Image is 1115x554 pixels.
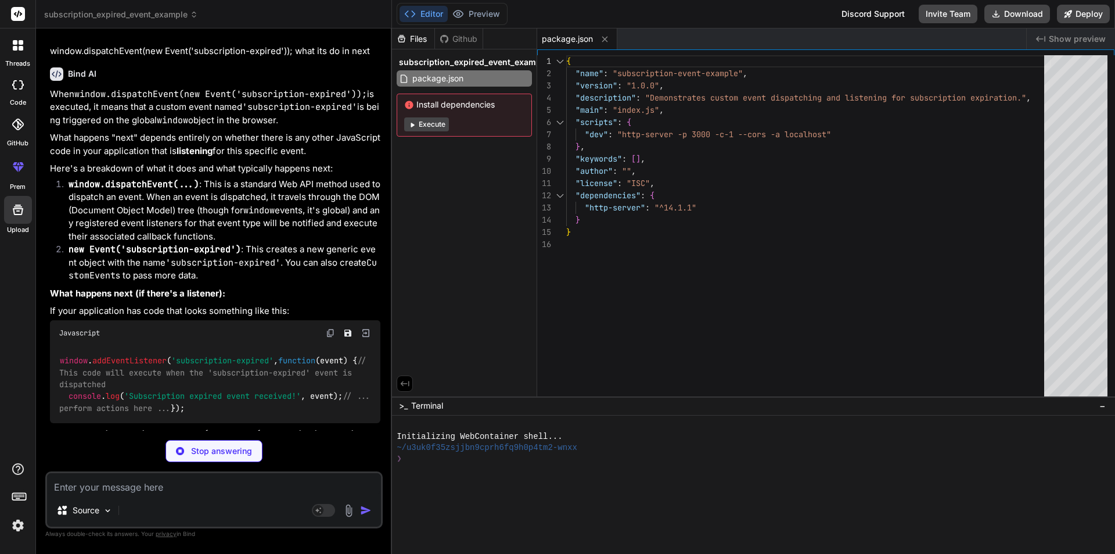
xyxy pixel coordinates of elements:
[106,391,120,402] span: log
[576,80,617,91] span: "version"
[608,129,613,140] span: :
[654,202,696,213] span: "^14.1.1"
[7,225,29,235] label: Upload
[627,178,650,188] span: "ISC"
[617,178,622,188] span: :
[397,453,402,464] span: ❯
[585,202,645,213] span: "http-server"
[73,505,99,516] p: Source
[613,68,743,78] span: "subscription-event-example"
[576,117,617,127] span: "scripts"
[552,190,567,202] div: Click to collapse the range.
[59,328,100,338] span: Javascript
[68,68,96,80] h6: Bind AI
[576,190,641,201] span: "dependencies"
[576,141,580,152] span: }
[576,68,603,78] span: "name"
[191,445,252,457] p: Stop answering
[404,99,524,110] span: Install dependencies
[1097,396,1108,415] button: −
[60,356,88,366] span: window
[537,165,551,177] div: 10
[399,56,548,68] span: subscription_expired_event_example
[877,92,1026,103] span: ng for subscription expiration."
[641,190,645,201] span: :
[631,166,636,176] span: ,
[580,141,585,152] span: ,
[124,391,301,402] span: 'Subscription expired event received!'
[542,33,593,45] span: package.json
[617,80,622,91] span: :
[361,328,371,338] img: Open in Browser
[636,92,641,103] span: :
[397,442,577,453] span: ~/u3uk0f35zsjjbn9cprh6fq9h0p4tm2-wnxx
[435,33,483,45] div: Github
[537,104,551,116] div: 5
[243,205,275,216] code: window
[576,178,617,188] span: "license"
[92,356,167,366] span: addEventListener
[397,431,563,442] span: Initializing WebContainer shell...
[835,5,912,23] div: Discord Support
[576,153,622,164] span: "keywords"
[340,325,356,341] button: Save file
[50,131,380,158] p: What happens "next" depends entirely on whether there is any other JavaScript code in your applic...
[537,141,551,153] div: 8
[537,214,551,226] div: 14
[537,153,551,165] div: 9
[613,105,659,115] span: "index.js"
[1049,33,1106,45] span: Show preview
[8,516,28,535] img: settings
[537,190,551,202] div: 12
[659,105,664,115] span: ,
[537,177,551,190] div: 11
[537,202,551,214] div: 13
[411,400,443,412] span: Terminal
[585,129,608,140] span: "dev"
[650,178,654,188] span: ,
[537,80,551,92] div: 3
[50,162,380,176] p: Here's a breakdown of what it does and what typically happens next:
[537,67,551,80] div: 2
[576,105,603,115] span: "main"
[326,328,335,338] img: copy
[50,45,380,58] p: window.dispatchEvent(new Event('subscription-expired')); what its do in next
[622,153,627,164] span: :
[5,59,30,69] label: threads
[7,138,28,148] label: GitHub
[617,129,831,140] span: "http-server -p 3000 -c-1 --cors -a localhost"
[613,166,617,176] span: :
[392,33,434,45] div: Files
[1057,5,1110,23] button: Deploy
[45,528,383,539] p: Always double-check its answers. Your in Bind
[603,105,608,115] span: :
[69,244,241,255] code: new Event('subscription-expired')
[50,428,380,454] p: Then, when is called, the function provided to will be executed.
[103,506,113,516] img: Pick Models
[404,117,449,131] button: Execute
[59,355,375,414] code: . ( , ( ) { . ( , event); });
[242,101,357,113] code: 'subscription-expired'
[645,202,650,213] span: :
[50,428,365,453] code: window.dispatchEvent(new Event('subscription-expired'));
[537,128,551,141] div: 7
[69,178,380,244] p: : This is a standard Web API method used to dispatch an event. When an event is dispatched, it tr...
[566,56,571,66] span: {
[69,178,199,190] code: window.dispatchEvent(...)
[342,504,355,517] img: attachment
[156,530,177,537] span: privacy
[411,72,465,85] span: package.json
[636,153,641,164] span: ]
[552,116,567,128] div: Click to collapse the range.
[50,305,380,318] p: If your application has code that looks something like this:
[576,166,613,176] span: "author"
[603,68,608,78] span: :
[399,400,408,412] span: >_
[360,505,372,516] img: icon
[157,115,188,126] code: window
[576,92,636,103] span: "description"
[74,88,367,100] code: window.dispatchEvent(new Event('subscription-expired'));
[50,88,380,127] p: When is executed, it means that a custom event named is being triggered on the global object in t...
[448,6,505,22] button: Preview
[177,145,213,156] strong: listening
